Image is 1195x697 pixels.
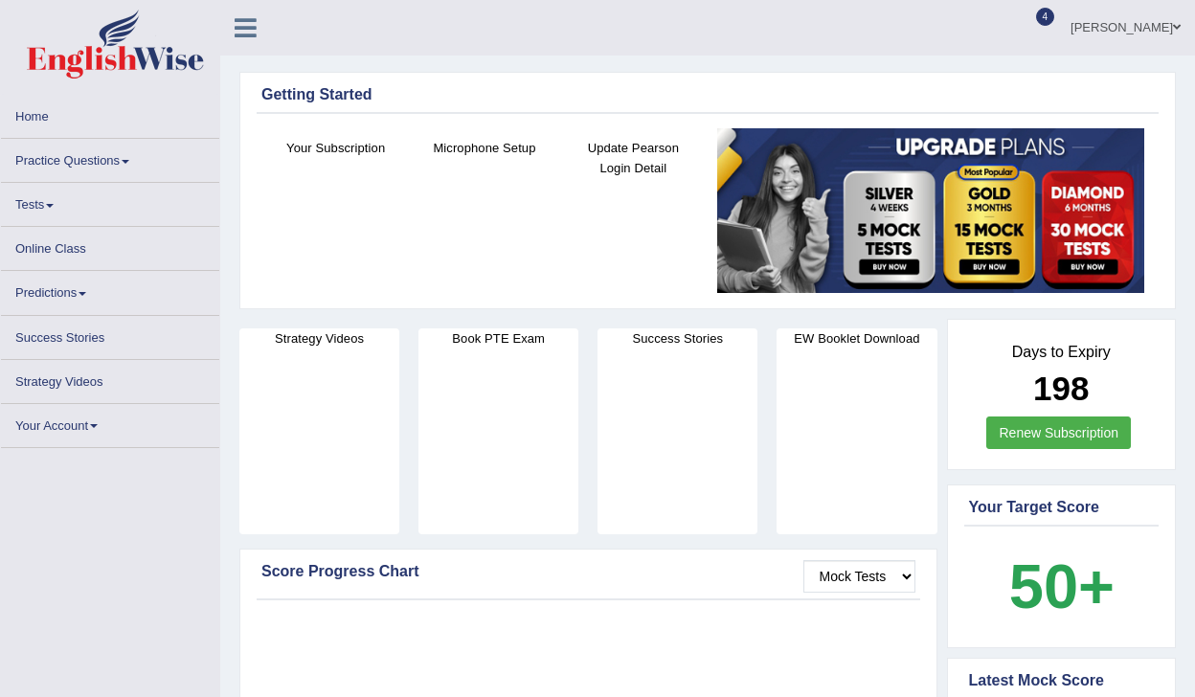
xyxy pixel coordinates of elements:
a: Home [1,95,219,132]
h4: Days to Expiry [969,344,1155,361]
img: small5.jpg [717,128,1144,294]
h4: Strategy Videos [239,328,399,348]
h4: Your Subscription [271,138,400,158]
b: 198 [1033,370,1089,407]
a: Online Class [1,227,219,264]
a: Success Stories [1,316,219,353]
a: Your Account [1,404,219,441]
a: Tests [1,183,219,220]
a: Predictions [1,271,219,308]
span: 4 [1036,8,1055,26]
h4: Success Stories [597,328,757,348]
div: Your Target Score [969,496,1155,519]
h4: Microphone Setup [419,138,549,158]
a: Practice Questions [1,139,219,176]
h4: Update Pearson Login Detail [569,138,698,178]
div: Latest Mock Score [969,669,1155,692]
a: Renew Subscription [986,416,1131,449]
div: Getting Started [261,83,1154,106]
h4: EW Booklet Download [777,328,936,348]
div: Score Progress Chart [261,560,915,583]
b: 50+ [1009,551,1115,621]
a: Strategy Videos [1,360,219,397]
h4: Book PTE Exam [418,328,578,348]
